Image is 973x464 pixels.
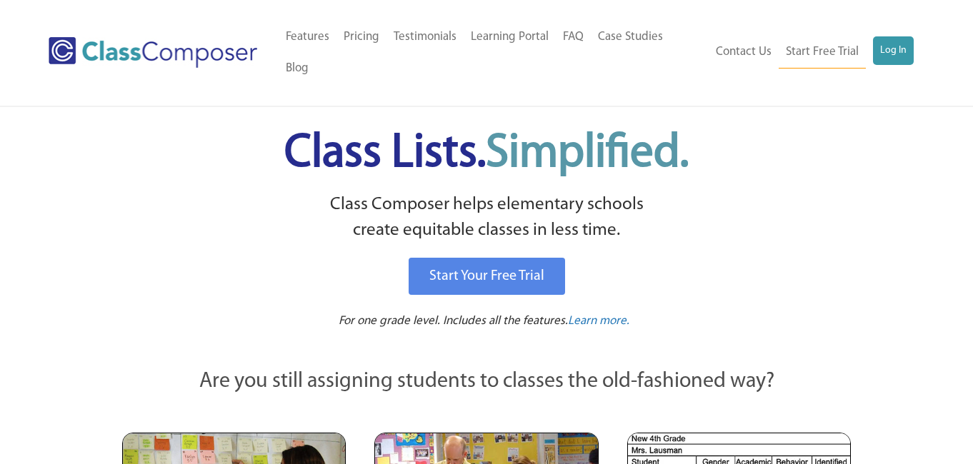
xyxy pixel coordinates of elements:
[568,313,629,331] a: Learn more.
[279,53,316,84] a: Blog
[49,37,256,68] img: Class Composer
[279,21,336,53] a: Features
[705,36,913,69] nav: Header Menu
[591,21,670,53] a: Case Studies
[568,315,629,327] span: Learn more.
[386,21,464,53] a: Testimonials
[873,36,914,65] a: Log In
[409,258,565,295] a: Start Your Free Trial
[429,269,544,283] span: Start Your Free Trial
[464,21,556,53] a: Learning Portal
[556,21,591,53] a: FAQ
[120,192,853,244] p: Class Composer helps elementary schools create equitable classes in less time.
[339,315,568,327] span: For one grade level. Includes all the features.
[486,131,689,177] span: Simplified.
[122,366,851,398] p: Are you still assigning students to classes the old-fashioned way?
[779,36,866,69] a: Start Free Trial
[284,131,689,177] span: Class Lists.
[709,36,779,68] a: Contact Us
[336,21,386,53] a: Pricing
[279,21,706,84] nav: Header Menu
